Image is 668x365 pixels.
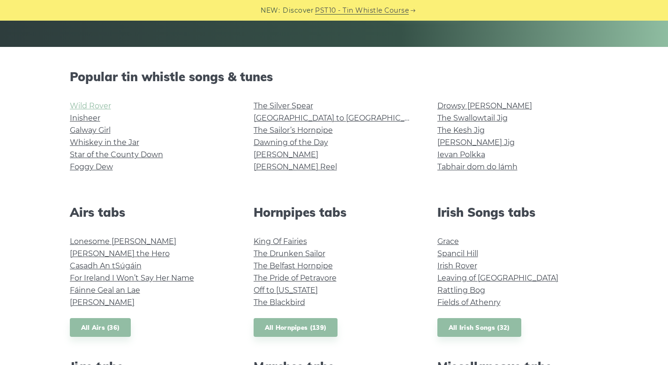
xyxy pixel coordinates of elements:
a: The Belfast Hornpipe [254,261,333,270]
a: The Sailor’s Hornpipe [254,126,333,135]
a: The Pride of Petravore [254,274,337,282]
a: [PERSON_NAME] the Hero [70,249,170,258]
a: [GEOGRAPHIC_DATA] to [GEOGRAPHIC_DATA] [254,114,427,122]
a: Rattling Bog [437,286,485,295]
a: For Ireland I Won’t Say Her Name [70,274,194,282]
a: Grace [437,237,459,246]
a: Drowsy [PERSON_NAME] [437,101,532,110]
a: [PERSON_NAME] Jig [437,138,515,147]
a: King Of Fairies [254,237,307,246]
a: The Kesh Jig [437,126,485,135]
a: Wild Rover [70,101,111,110]
a: Ievan Polkka [437,150,485,159]
a: Dawning of the Day [254,138,328,147]
a: [PERSON_NAME] Reel [254,162,337,171]
a: Star of the County Down [70,150,163,159]
a: All Irish Songs (32) [437,318,521,337]
a: Inisheer [70,114,100,122]
a: The Blackbird [254,298,305,307]
h2: Airs tabs [70,205,231,220]
a: Whiskey in the Jar [70,138,139,147]
h2: Popular tin whistle songs & tunes [70,69,599,84]
span: Discover [283,5,314,16]
a: [PERSON_NAME] [70,298,135,307]
a: All Airs (36) [70,318,131,337]
a: The Silver Spear [254,101,313,110]
a: The Swallowtail Jig [437,114,508,122]
a: Irish Rover [437,261,477,270]
span: NEW: [261,5,280,16]
a: Casadh An tSúgáin [70,261,142,270]
a: PST10 - Tin Whistle Course [315,5,409,16]
h2: Irish Songs tabs [437,205,599,220]
a: Fáinne Geal an Lae [70,286,140,295]
a: Tabhair dom do lámh [437,162,518,171]
a: Galway Girl [70,126,111,135]
a: Foggy Dew [70,162,113,171]
a: Spancil Hill [437,249,478,258]
a: Off to [US_STATE] [254,286,318,295]
a: Lonesome [PERSON_NAME] [70,237,176,246]
a: All Hornpipes (139) [254,318,338,337]
a: Leaving of [GEOGRAPHIC_DATA] [437,274,558,282]
h2: Hornpipes tabs [254,205,415,220]
a: [PERSON_NAME] [254,150,318,159]
a: The Drunken Sailor [254,249,325,258]
a: Fields of Athenry [437,298,501,307]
